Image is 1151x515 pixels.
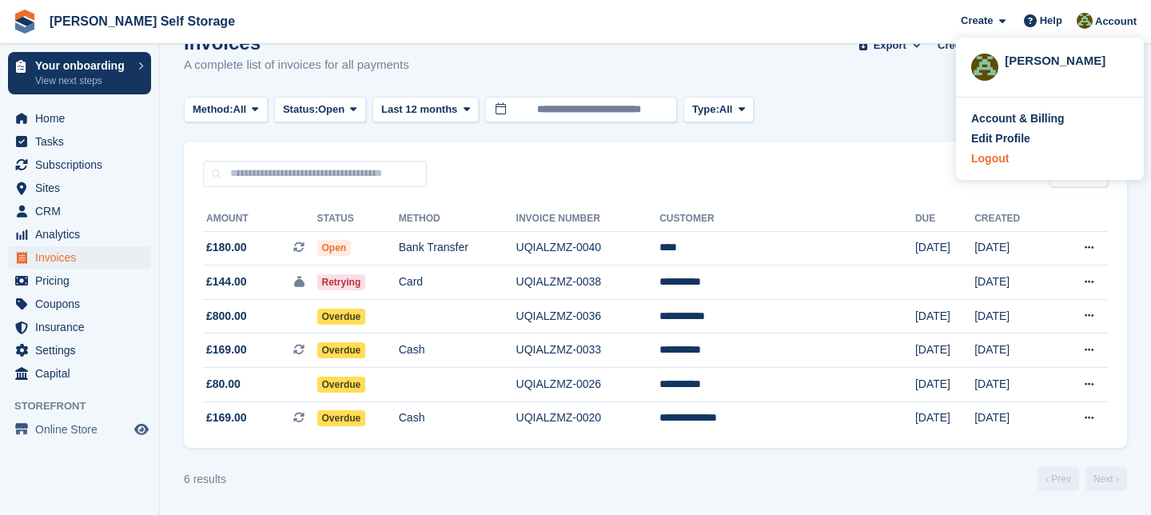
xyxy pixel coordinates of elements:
[283,102,318,118] span: Status:
[35,269,131,292] span: Pricing
[399,206,516,232] th: Method
[659,206,915,232] th: Customer
[915,368,974,402] td: [DATE]
[971,130,1129,147] a: Edit Profile
[915,206,974,232] th: Due
[516,368,660,402] td: UQIALZMZ-0026
[132,420,151,439] a: Preview store
[8,269,151,292] a: menu
[971,150,1129,167] a: Logout
[8,130,151,153] a: menu
[874,38,906,54] span: Export
[1077,13,1093,29] img: Karl
[35,316,131,338] span: Insurance
[516,333,660,368] td: UQIALZMZ-0033
[1040,13,1062,29] span: Help
[692,102,719,118] span: Type:
[1037,467,1079,491] a: Previous
[915,333,974,368] td: [DATE]
[35,74,130,88] p: View next steps
[399,265,516,300] td: Card
[8,293,151,315] a: menu
[35,177,131,199] span: Sites
[974,299,1051,333] td: [DATE]
[317,342,366,358] span: Overdue
[206,409,247,426] span: £169.00
[203,206,317,232] th: Amount
[35,246,131,269] span: Invoices
[35,362,131,385] span: Capital
[1085,467,1127,491] a: Next
[961,13,993,29] span: Create
[971,150,1009,167] div: Logout
[974,401,1051,435] td: [DATE]
[719,102,733,118] span: All
[516,299,660,333] td: UQIALZMZ-0036
[516,401,660,435] td: UQIALZMZ-0020
[915,299,974,333] td: [DATE]
[317,206,399,232] th: Status
[8,200,151,222] a: menu
[516,206,660,232] th: Invoice Number
[35,130,131,153] span: Tasks
[399,231,516,265] td: Bank Transfer
[974,265,1051,300] td: [DATE]
[14,398,159,414] span: Storefront
[974,231,1051,265] td: [DATE]
[8,223,151,246] a: menu
[399,333,516,368] td: Cash
[206,376,241,393] span: £80.00
[1095,14,1137,30] span: Account
[35,293,131,315] span: Coupons
[206,273,247,290] span: £144.00
[974,368,1051,402] td: [DATE]
[35,60,130,71] p: Your onboarding
[971,130,1030,147] div: Edit Profile
[317,377,366,393] span: Overdue
[931,32,1006,58] a: Credit Notes
[35,200,131,222] span: CRM
[399,401,516,435] td: Cash
[35,339,131,361] span: Settings
[193,102,233,118] span: Method:
[8,246,151,269] a: menu
[381,102,457,118] span: Last 12 months
[8,316,151,338] a: menu
[683,97,754,123] button: Type: All
[8,154,151,176] a: menu
[915,401,974,435] td: [DATE]
[318,102,345,118] span: Open
[35,223,131,246] span: Analytics
[35,418,131,441] span: Online Store
[274,97,366,123] button: Status: Open
[971,54,998,81] img: Karl
[206,341,247,358] span: £169.00
[8,107,151,130] a: menu
[516,265,660,300] td: UQIALZMZ-0038
[317,410,366,426] span: Overdue
[974,206,1051,232] th: Created
[233,102,247,118] span: All
[915,231,974,265] td: [DATE]
[974,333,1051,368] td: [DATE]
[184,97,268,123] button: Method: All
[8,177,151,199] a: menu
[13,10,37,34] img: stora-icon-8386f47178a22dfd0bd8f6a31ec36ba5ce8667c1dd55bd0f319d3a0aa187defe.svg
[317,309,366,325] span: Overdue
[35,107,131,130] span: Home
[184,471,226,488] div: 6 results
[35,154,131,176] span: Subscriptions
[372,97,479,123] button: Last 12 months
[184,56,409,74] p: A complete list of invoices for all payments
[1034,467,1130,491] nav: Page
[971,110,1065,127] div: Account & Billing
[43,8,241,34] a: [PERSON_NAME] Self Storage
[8,52,151,94] a: Your onboarding View next steps
[1005,52,1129,66] div: [PERSON_NAME]
[317,240,352,256] span: Open
[8,418,151,441] a: menu
[854,32,925,58] button: Export
[8,362,151,385] a: menu
[516,231,660,265] td: UQIALZMZ-0040
[317,274,366,290] span: Retrying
